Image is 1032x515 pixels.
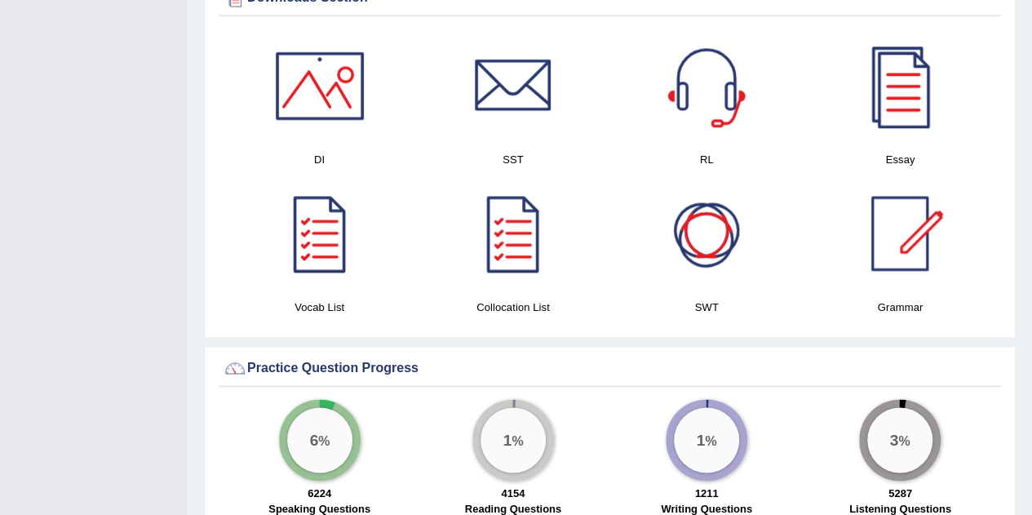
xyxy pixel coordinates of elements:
[231,151,408,168] h4: DI
[501,487,525,499] strong: 4154
[888,487,912,499] strong: 5287
[231,299,408,316] h4: Vocab List
[812,151,989,168] h4: Essay
[308,487,331,499] strong: 6224
[424,299,601,316] h4: Collocation List
[890,431,899,449] big: 3
[812,299,989,316] h4: Grammar
[618,299,795,316] h4: SWT
[503,431,512,449] big: 1
[424,151,601,168] h4: SST
[309,431,318,449] big: 6
[697,431,706,449] big: 1
[481,407,546,473] div: %
[674,407,739,473] div: %
[867,407,932,473] div: %
[695,487,719,499] strong: 1211
[287,407,352,473] div: %
[223,356,997,380] div: Practice Question Progress
[618,151,795,168] h4: RL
